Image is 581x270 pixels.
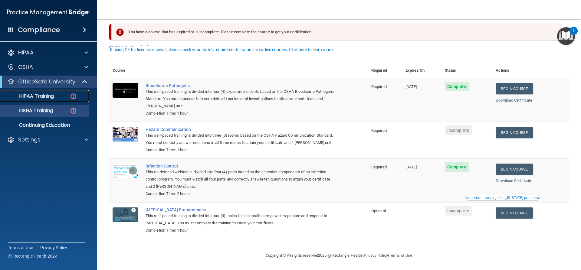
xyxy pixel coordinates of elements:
[111,24,562,41] div: You have a course that has expired or is incomplete. Please complete the course to get your certi...
[4,93,54,99] p: HIPAA Training
[364,253,388,258] a: Privacy Policy
[146,132,337,146] div: This self-paced training is divided into three (3) rooms based on the OSHA Hazard Communication S...
[116,28,124,36] img: exclamation-circle-solid-danger.72ef9ffc.png
[441,63,492,78] th: Status
[7,78,88,85] a: OfficeSafe University
[405,165,417,169] span: [DATE]
[70,93,77,100] img: danger-circle.6113f641.png
[4,122,87,128] p: Continuing Education
[109,47,335,53] button: If using CE for license renewal, please check your state's requirements for online vs. live cours...
[496,178,532,183] a: Download Certificate
[109,63,142,78] th: Course
[496,98,532,102] a: Download Certificate
[18,63,33,71] p: OSHA
[371,84,387,89] span: Required
[371,165,387,169] span: Required
[146,88,337,110] div: This self-paced training is divided into four (4) exposure incidents based on the OSHA Bloodborne...
[551,228,574,251] iframe: Drift Widget Chat Controller
[445,82,469,91] span: Complete
[402,63,441,78] th: Expires On
[146,83,337,88] a: Bloodborne Pathogens
[40,245,67,251] a: Privacy Policy
[573,31,575,39] div: 1
[496,164,533,175] a: Begin Course
[146,110,337,117] div: Completion Time: 1 hour
[405,84,417,89] span: [DATE]
[146,146,337,154] div: Completion Time: 1 hour
[4,108,53,114] p: OSHA Training
[371,128,387,133] span: Required
[109,44,569,53] h4: OSHA Training
[146,164,337,168] a: Infection Control
[496,207,533,219] a: Begin Course
[496,83,533,94] a: Begin Course
[146,190,337,197] div: Completion Time: 2 hours
[466,196,539,200] div: Important message for [US_STATE] practices
[445,206,472,216] span: Incomplete
[110,47,334,52] div: If using CE for license renewal, please check your state's requirements for online vs. live cours...
[8,253,57,259] span: Ⓒ Rectangle Health 2024
[8,245,33,251] a: Terms of Use
[146,227,337,234] div: Completion Time: 1 hour
[18,26,60,34] h4: Compliance
[70,107,77,115] img: danger-circle.6113f641.png
[146,212,337,227] div: This self-paced training is divided into four (4) topics to help healthcare providers prepare and...
[557,27,575,45] button: Open Resource Center, 1 new notification
[492,63,569,78] th: Actions
[371,209,386,213] span: Optional
[445,162,469,172] span: Complete
[18,49,34,56] p: HIPAA
[368,63,402,78] th: Required
[7,6,90,18] img: PMB logo
[146,207,337,212] a: [MEDICAL_DATA] Preparedness
[7,136,88,143] a: Settings
[7,63,88,71] a: OSHA
[18,78,75,85] p: OfficeSafe University
[445,125,472,135] span: Incomplete
[465,195,540,201] button: Read this if you are a dental practitioner in the state of CA
[146,127,337,132] a: Hazard Communication
[18,136,41,143] p: Settings
[7,49,88,56] a: HIPAA
[228,246,449,265] div: Copyright © All rights reserved 2025 @ Rectangle Health | |
[146,168,337,190] div: This on-demand webinar is divided into four (4) parts based on the essential components of an inf...
[496,127,533,138] a: Begin Course
[389,253,412,258] a: Terms of Use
